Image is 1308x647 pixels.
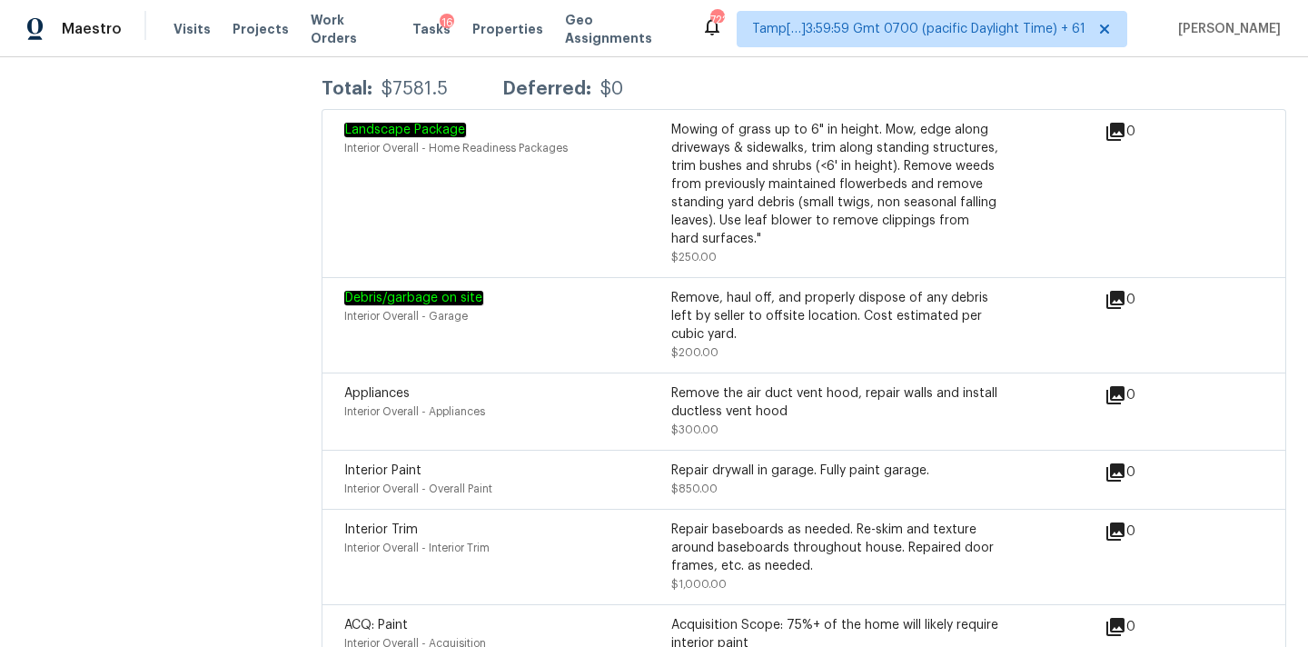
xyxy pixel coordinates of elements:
span: Appliances [344,387,410,400]
em: Debris/garbage on site [344,291,483,305]
span: $1,000.00 [671,579,727,590]
div: Remove, haul off, and properly dispose of any debris left by seller to offsite location. Cost est... [671,289,998,343]
div: 0 [1105,121,1194,143]
div: 722 [710,11,723,29]
div: 0 [1105,289,1194,311]
div: Deferred: [502,80,591,98]
span: Tamp[…]3:59:59 Gmt 0700 (pacific Daylight Time) + 61 [752,20,1085,38]
span: $250.00 [671,252,717,263]
span: Interior Overall - Garage [344,311,468,322]
span: Interior Overall - Interior Trim [344,542,490,553]
div: 0 [1105,384,1194,406]
span: Visits [173,20,211,38]
span: Interior Paint [344,464,421,477]
span: Properties [472,20,543,38]
span: Tasks [412,23,451,35]
span: Interior Overall - Home Readiness Packages [344,143,568,154]
span: $200.00 [671,347,718,358]
div: Repair baseboards as needed. Re-skim and texture around baseboards throughout house. Repaired doo... [671,521,998,575]
div: Repair drywall in garage. Fully paint garage. [671,462,998,480]
span: $300.00 [671,424,718,435]
span: Interior Trim [344,523,418,536]
span: Geo Assignments [565,11,679,47]
span: Work Orders [311,11,391,47]
span: [PERSON_NAME] [1171,20,1281,38]
div: 0 [1105,521,1194,542]
span: Interior Overall - Overall Paint [344,483,492,494]
span: Projects [233,20,289,38]
div: 0 [1105,462,1194,483]
span: ACQ: Paint [344,619,408,632]
div: $7581.5 [381,80,448,98]
div: 16 [440,14,454,32]
div: Remove the air duct vent hood, repair walls and install ductless vent hood [671,384,998,421]
span: Maestro [62,20,122,38]
span: $850.00 [671,483,718,494]
div: 0 [1105,616,1194,638]
div: $0 [600,80,623,98]
div: Total: [322,80,372,98]
span: Interior Overall - Appliances [344,406,485,417]
div: Mowing of grass up to 6" in height. Mow, edge along driveways & sidewalks, trim along standing st... [671,121,998,248]
em: Landscape Package [344,123,466,137]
